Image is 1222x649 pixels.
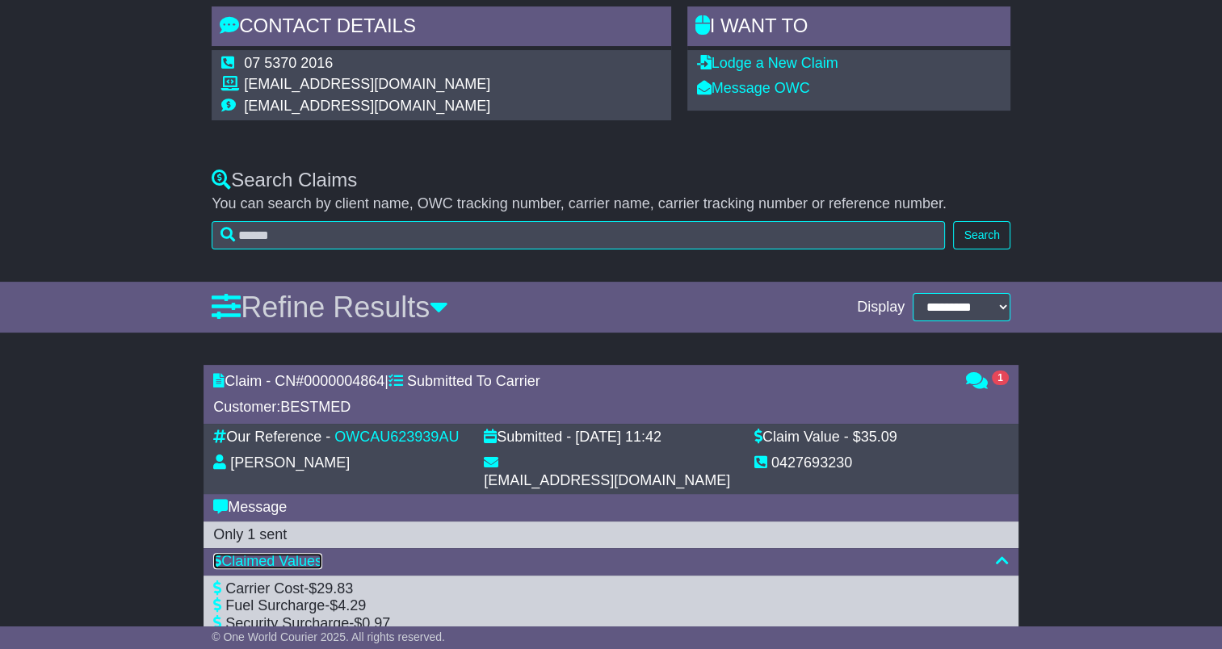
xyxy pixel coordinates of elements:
[575,429,661,446] div: [DATE] 11:42
[225,597,325,613] span: Fuel Surcharge
[953,221,1010,249] button: Search
[213,580,1009,598] div: -
[304,373,384,389] span: 0000004864
[407,373,540,389] span: Submitted To Carrier
[225,615,349,631] span: Security Surcharge
[213,499,1009,517] div: Message
[213,373,950,391] div: Claim - CN# |
[857,299,905,316] span: Display
[853,429,897,446] div: $35.09
[230,454,350,472] div: [PERSON_NAME]
[484,429,571,446] div: Submitted -
[687,6,1010,50] div: I WANT to
[354,615,390,631] span: $0.97
[334,429,459,445] a: OWCAU623939AU
[213,399,950,417] div: Customer:
[212,630,445,643] span: © One World Courier 2025. All rights reserved.
[697,55,838,71] a: Lodge a New Claim
[754,429,849,446] div: Claim Value -
[213,553,322,569] a: Claimed Values
[212,195,1010,213] p: You can search by client name, OWC tracking number, carrier name, carrier tracking number or refe...
[225,580,304,597] span: Carrier Cost
[213,553,1009,571] div: Claimed Values
[213,429,330,446] div: Our Reference -
[330,597,366,613] span: $4.29
[771,454,852,472] div: 0427693230
[992,371,1009,385] span: 1
[244,76,490,98] td: [EMAIL_ADDRESS][DOMAIN_NAME]
[212,291,448,324] a: Refine Results
[966,374,1009,390] a: 1
[309,580,353,597] span: $29.83
[244,98,490,115] td: [EMAIL_ADDRESS][DOMAIN_NAME]
[697,80,810,96] a: Message OWC
[213,615,1009,633] div: -
[212,6,670,50] div: Contact Details
[244,55,490,77] td: 07 5370 2016
[212,169,1010,192] div: Search Claims
[280,399,351,415] span: BESTMED
[484,472,730,490] div: [EMAIL_ADDRESS][DOMAIN_NAME]
[213,526,1009,544] div: Only 1 sent
[213,597,1009,615] div: -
